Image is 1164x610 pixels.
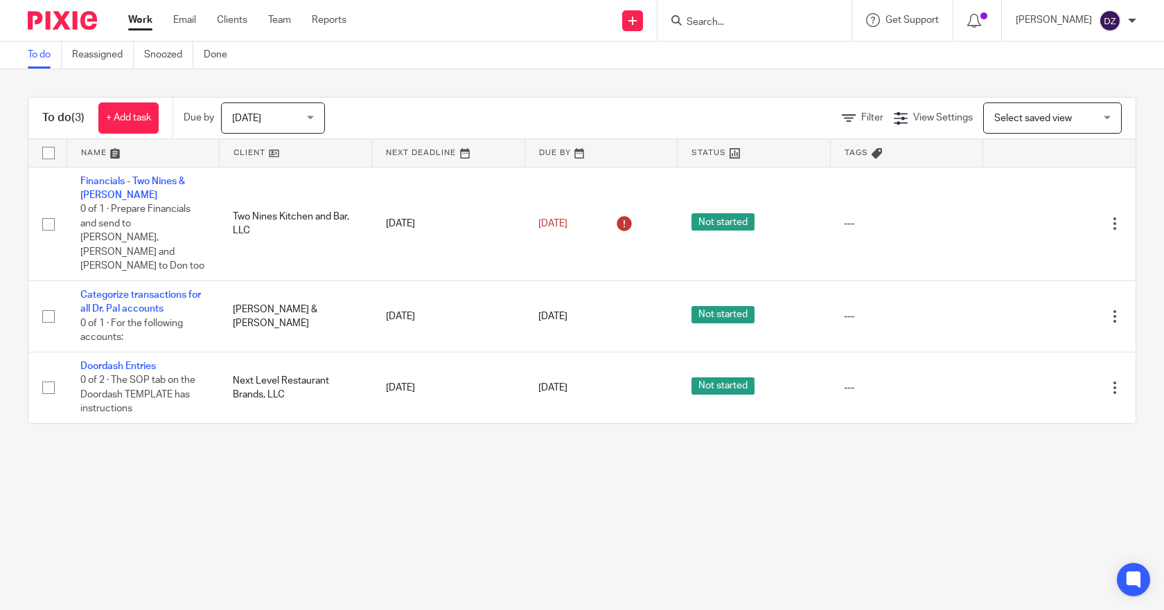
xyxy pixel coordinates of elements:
[80,177,185,200] a: Financials - Two Nines & [PERSON_NAME]
[219,281,371,352] td: [PERSON_NAME] & [PERSON_NAME]
[219,352,371,423] td: Next Level Restaurant Brands, LLC
[844,217,969,231] div: ---
[42,111,85,125] h1: To do
[372,167,524,281] td: [DATE]
[28,42,62,69] a: To do
[80,204,204,271] span: 0 of 1 · Prepare Financials and send to [PERSON_NAME], [PERSON_NAME] and [PERSON_NAME] to Don too
[80,319,183,343] span: 0 of 1 · For the following accounts:
[71,112,85,123] span: (3)
[80,290,201,314] a: Categorize transactions for all Dr. Pal accounts
[885,15,939,25] span: Get Support
[80,375,195,413] span: 0 of 2 · The SOP tab on the Doordash TEMPLATE has instructions
[268,13,291,27] a: Team
[144,42,193,69] a: Snoozed
[312,13,346,27] a: Reports
[372,281,524,352] td: [DATE]
[219,167,371,281] td: Two Nines Kitchen and Bar, LLC
[844,381,969,395] div: ---
[913,113,973,123] span: View Settings
[232,114,261,123] span: [DATE]
[844,310,969,323] div: ---
[691,306,755,323] span: Not started
[72,42,134,69] a: Reassigned
[173,13,196,27] a: Email
[691,213,755,231] span: Not started
[861,113,883,123] span: Filter
[1016,13,1092,27] p: [PERSON_NAME]
[204,42,238,69] a: Done
[217,13,247,27] a: Clients
[28,11,97,30] img: Pixie
[98,102,159,134] a: + Add task
[372,352,524,423] td: [DATE]
[538,219,567,228] span: [DATE]
[845,149,868,156] span: Tags
[691,377,755,395] span: Not started
[184,111,214,125] p: Due by
[1099,10,1121,32] img: svg%3E
[80,361,156,371] a: Doordash Entries
[994,114,1072,123] span: Select saved view
[538,312,567,321] span: [DATE]
[685,17,810,29] input: Search
[538,383,567,393] span: [DATE]
[128,13,152,27] a: Work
